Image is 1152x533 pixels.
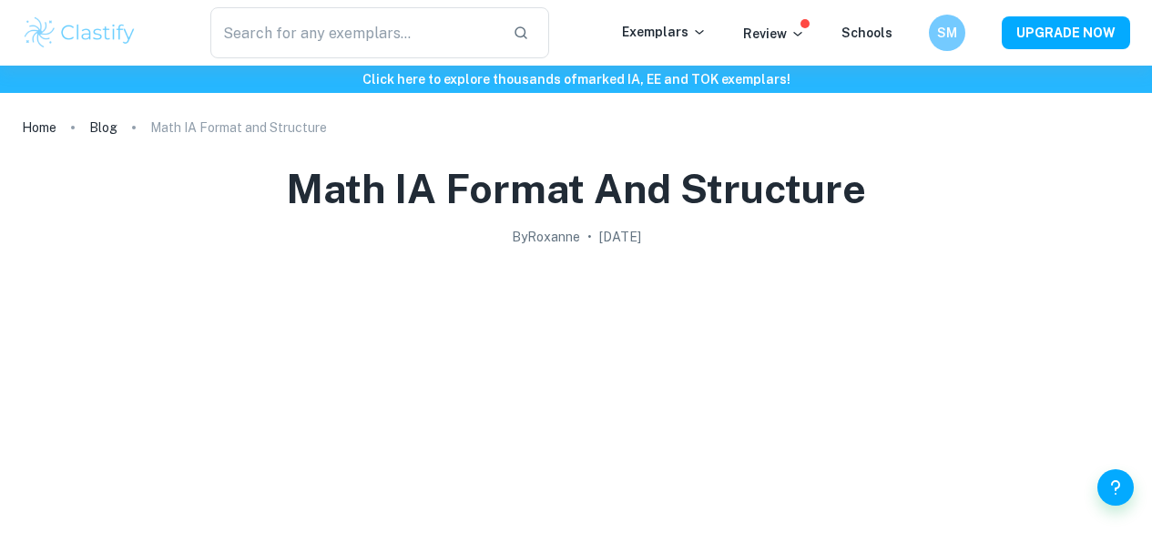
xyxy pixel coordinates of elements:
[286,162,866,216] h1: Math IA Format and Structure
[599,227,641,247] h2: [DATE]
[929,15,965,51] button: SM
[937,23,958,43] h6: SM
[841,26,892,40] a: Schools
[1002,16,1130,49] button: UPGRADE NOW
[1097,469,1134,506] button: Help and Feedback
[512,227,580,247] h2: By Roxanne
[210,7,498,58] input: Search for any exemplars...
[622,22,707,42] p: Exemplars
[150,118,327,138] p: Math IA Format and Structure
[22,115,56,140] a: Home
[4,69,1148,89] h6: Click here to explore thousands of marked IA, EE and TOK exemplars !
[89,115,117,140] a: Blog
[587,227,592,247] p: •
[743,24,805,44] p: Review
[22,15,138,51] img: Clastify logo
